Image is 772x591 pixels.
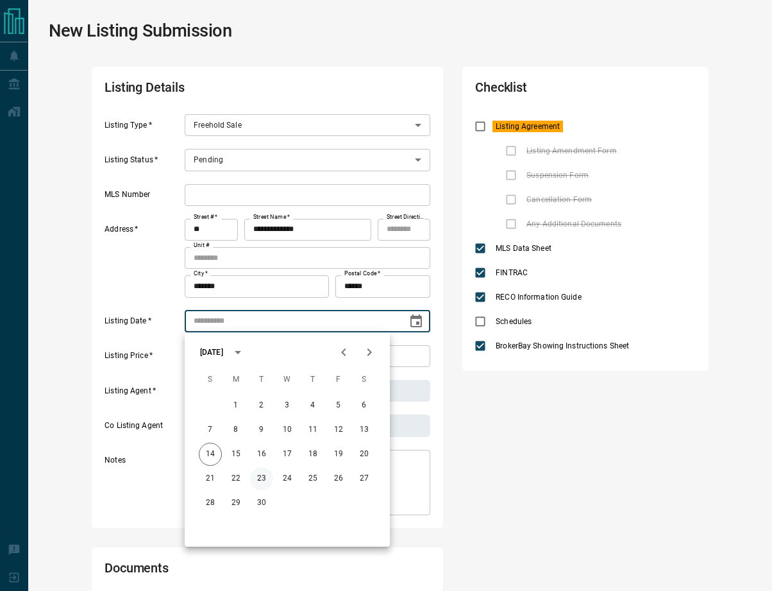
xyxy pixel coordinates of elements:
button: calendar view is open, switch to year view [227,341,249,363]
div: [DATE] [200,347,223,358]
button: 2 [250,394,273,417]
label: Listing Status [105,155,181,171]
button: 23 [250,467,273,490]
button: 25 [301,467,324,490]
span: Thursday [301,367,324,393]
span: Saturday [353,367,376,393]
span: RECO Information Guide [492,291,584,303]
label: City [194,270,208,278]
button: 16 [250,443,273,466]
label: Unit # [194,241,210,250]
button: 20 [353,443,376,466]
span: FINTRAC [492,267,531,278]
span: MLS Data Sheet [492,243,555,254]
button: 26 [327,467,350,490]
h1: New Listing Submission [49,21,232,41]
span: Suspension Form [523,169,592,181]
button: 27 [353,467,376,490]
label: Listing Date [105,316,181,332]
label: Address [105,224,181,297]
label: Street # [194,213,217,221]
button: 1 [224,394,248,417]
span: Monday [224,367,248,393]
div: Pending [185,149,430,171]
span: Cancellation Form [523,194,595,205]
span: Sunday [199,367,222,393]
button: 28 [199,492,222,515]
button: 17 [276,443,299,466]
h2: Documents [105,560,300,582]
label: Street Name [253,213,290,221]
div: Freehold Sale [185,114,430,136]
span: Any Additional Documents [523,218,625,230]
label: Postal Code [344,270,380,278]
span: Schedules [492,316,535,327]
label: Listing Price [105,350,181,367]
button: 21 [199,467,222,490]
h2: Checklist [475,80,607,101]
button: 19 [327,443,350,466]
button: Choose date [403,309,429,334]
label: Listing Type [105,120,181,137]
button: Previous month [331,339,357,365]
h2: Listing Details [105,80,300,101]
button: 15 [224,443,248,466]
button: 3 [276,394,299,417]
button: 22 [224,467,248,490]
button: 13 [353,418,376,441]
label: Co Listing Agent [105,420,181,437]
button: 6 [353,394,376,417]
button: 10 [276,418,299,441]
span: Listing Amendment Form [523,145,619,157]
button: 8 [224,418,248,441]
button: 24 [276,467,299,490]
span: Tuesday [250,367,273,393]
button: 30 [250,492,273,515]
button: 11 [301,418,324,441]
button: 18 [301,443,324,466]
span: Listing Agreement [492,121,563,132]
label: Listing Agent [105,386,181,402]
button: 7 [199,418,222,441]
button: 12 [327,418,350,441]
button: 29 [224,492,248,515]
button: 5 [327,394,350,417]
span: BrokerBay Showing Instructions Sheet [492,340,632,352]
button: 9 [250,418,273,441]
label: Street Direction [387,213,424,221]
label: MLS Number [105,189,181,206]
label: Notes [105,455,181,515]
span: Friday [327,367,350,393]
button: Next month [357,339,382,365]
button: 14 [199,443,222,466]
button: 4 [301,394,324,417]
span: Wednesday [276,367,299,393]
